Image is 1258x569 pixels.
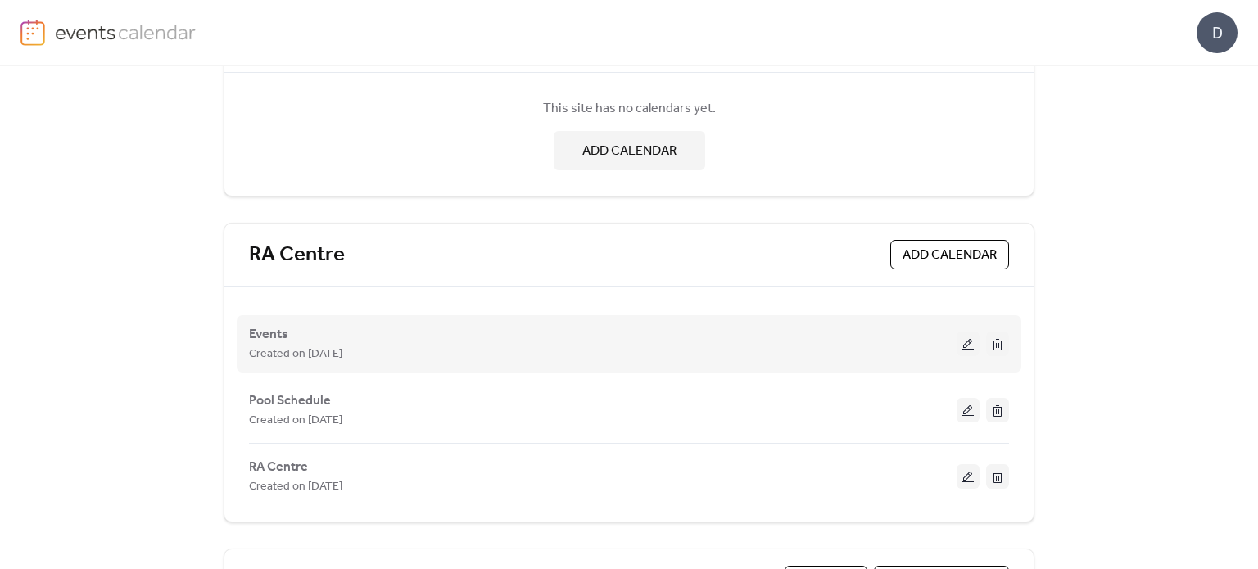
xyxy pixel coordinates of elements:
[20,20,45,46] img: logo
[890,240,1009,269] button: ADD CALENDAR
[249,242,345,269] a: RA Centre
[249,458,308,477] span: RA Centre
[249,396,331,405] a: Pool Schedule
[582,142,677,161] span: ADD CALENDAR
[249,325,288,345] span: Events
[249,330,288,339] a: Events
[55,20,197,44] img: logo-type
[903,246,997,265] span: ADD CALENDAR
[249,411,342,431] span: Created on [DATE]
[249,463,308,472] a: RA Centre
[249,391,331,411] span: Pool Schedule
[249,345,342,364] span: Created on [DATE]
[543,99,716,119] span: This site has no calendars yet.
[554,131,705,170] button: ADD CALENDAR
[249,477,342,497] span: Created on [DATE]
[1197,12,1238,53] div: D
